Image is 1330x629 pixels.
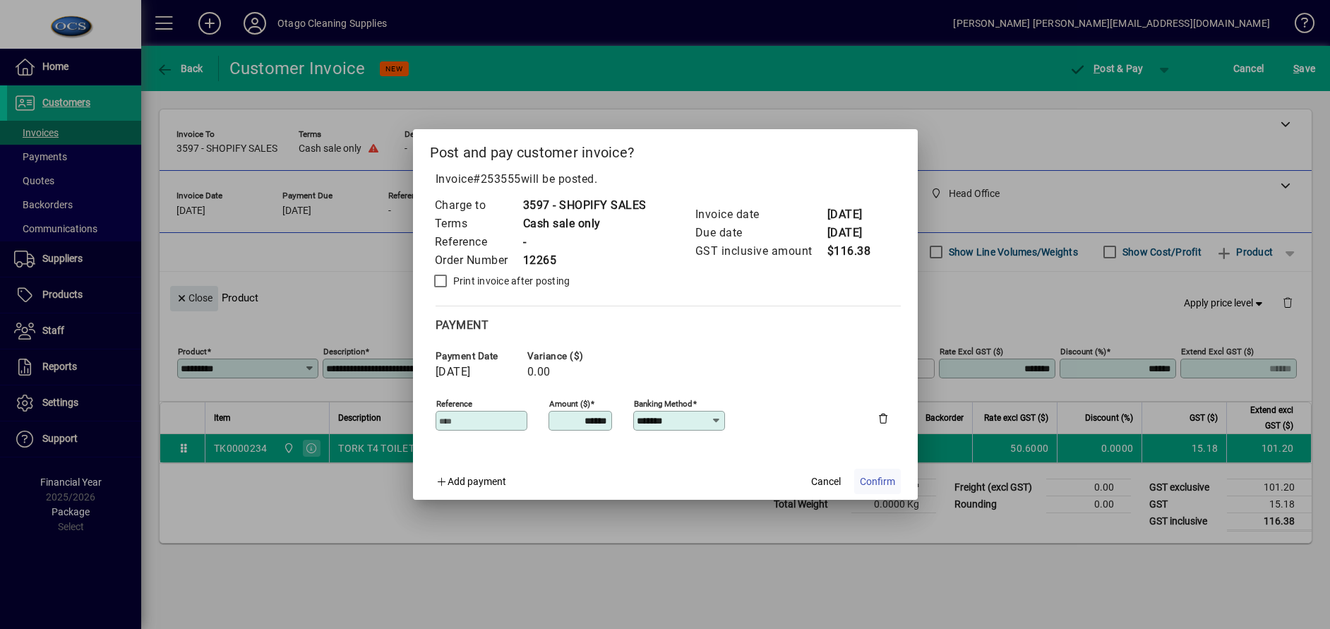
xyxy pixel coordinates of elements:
mat-label: Banking method [634,399,693,409]
td: Reference [434,233,522,251]
span: Confirm [860,474,895,489]
button: Confirm [854,469,901,494]
td: $116.38 [827,242,883,260]
span: Add payment [448,476,506,487]
td: 3597 - SHOPIFY SALES [522,196,647,215]
span: Variance ($) [527,351,612,361]
td: [DATE] [827,224,883,242]
td: Terms [434,215,522,233]
label: Print invoice after posting [450,274,570,288]
td: 12265 [522,251,647,270]
span: 0.00 [527,366,551,378]
td: GST inclusive amount [695,242,827,260]
button: Cancel [803,469,849,494]
button: Add payment [430,469,513,494]
td: Invoice date [695,205,827,224]
td: Charge to [434,196,522,215]
td: Due date [695,224,827,242]
p: Invoice will be posted . [430,171,901,188]
h2: Post and pay customer invoice? [413,129,918,170]
span: Cancel [811,474,841,489]
td: [DATE] [827,205,883,224]
td: Order Number [434,251,522,270]
td: Cash sale only [522,215,647,233]
mat-label: Amount ($) [549,399,590,409]
span: Payment date [436,351,520,361]
mat-label: Reference [436,399,472,409]
span: Payment [436,318,489,332]
span: [DATE] [436,366,471,378]
td: - [522,233,647,251]
span: #253555 [473,172,521,186]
